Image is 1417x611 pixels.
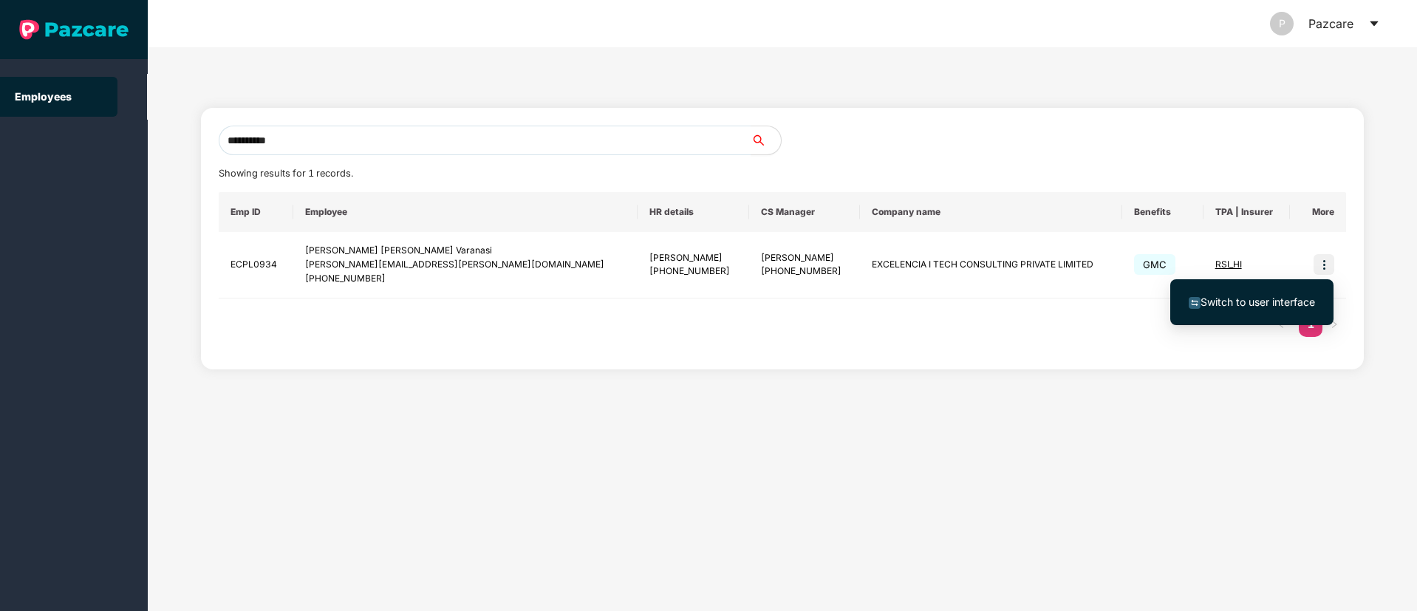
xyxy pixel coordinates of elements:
[15,90,72,103] a: Employees
[1279,12,1285,35] span: P
[749,192,860,232] th: CS Manager
[293,192,638,232] th: Employee
[219,192,293,232] th: Emp ID
[1215,259,1242,270] span: RSI_HI
[1314,254,1334,275] img: icon
[751,134,781,146] span: search
[1201,296,1315,308] span: Switch to user interface
[1322,313,1346,337] button: right
[305,272,626,286] div: [PHONE_NUMBER]
[1189,297,1201,309] img: svg+xml;base64,PHN2ZyB4bWxucz0iaHR0cDovL3d3dy53My5vcmcvMjAwMC9zdmciIHdpZHRoPSIxNiIgaGVpZ2h0PSIxNi...
[638,192,748,232] th: HR details
[1368,18,1380,30] span: caret-down
[1330,320,1339,329] span: right
[305,258,626,272] div: [PERSON_NAME][EMAIL_ADDRESS][PERSON_NAME][DOMAIN_NAME]
[1122,192,1203,232] th: Benefits
[1322,313,1346,337] li: Next Page
[649,264,737,279] div: [PHONE_NUMBER]
[1290,192,1346,232] th: More
[1134,254,1175,275] span: GMC
[751,126,782,155] button: search
[649,251,737,265] div: [PERSON_NAME]
[1203,192,1290,232] th: TPA | Insurer
[219,232,293,298] td: ECPL0934
[305,244,626,258] div: [PERSON_NAME] [PERSON_NAME] Varanasi
[860,192,1121,232] th: Company name
[761,251,848,265] div: [PERSON_NAME]
[219,168,353,179] span: Showing results for 1 records.
[761,264,848,279] div: [PHONE_NUMBER]
[860,232,1121,298] td: EXCELENCIA I TECH CONSULTING PRIVATE LIMITED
